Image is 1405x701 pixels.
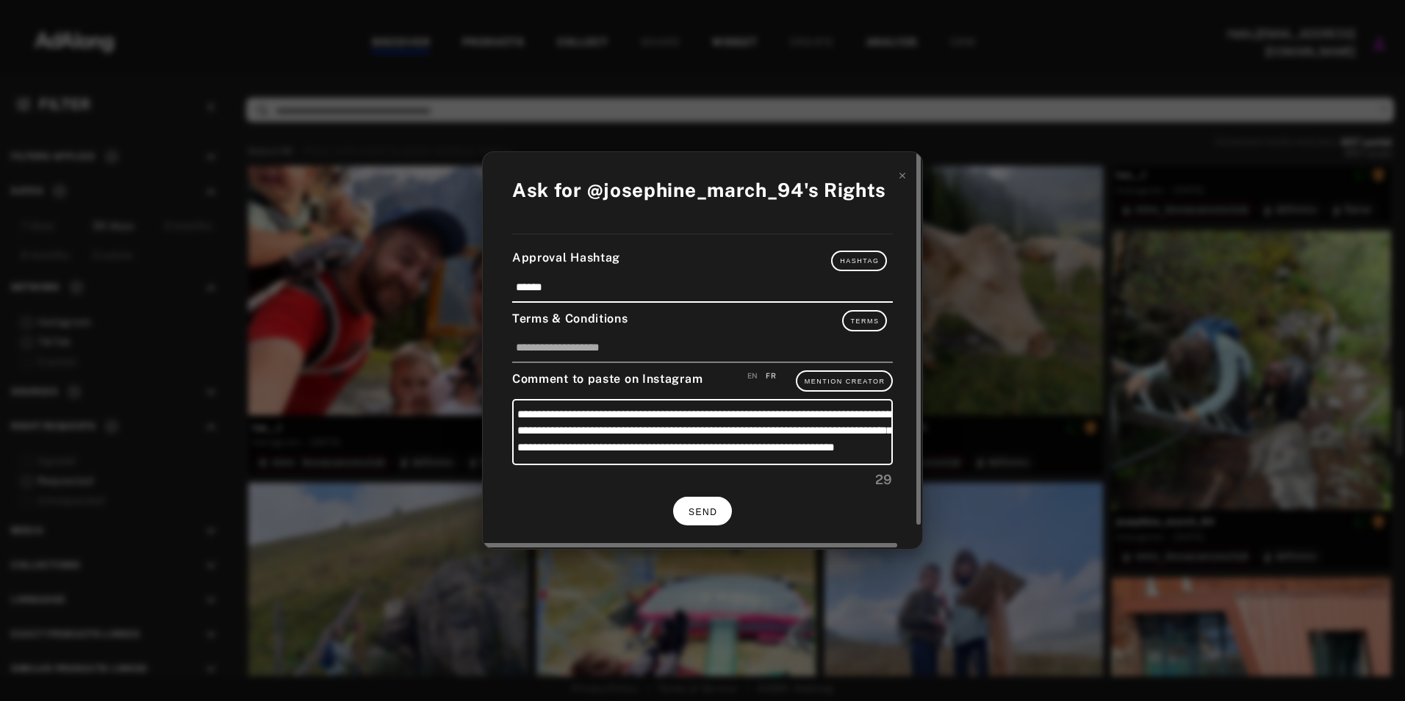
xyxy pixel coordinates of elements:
button: SEND [673,497,732,525]
div: Approval Hashtag [512,249,893,271]
div: Comment to paste on Instagram [512,370,893,391]
div: Save an french version of your comment [766,370,776,381]
div: 29 [512,470,893,489]
span: Mention Creator [805,378,885,385]
div: Widget de chat [1332,630,1405,701]
div: Ask for @josephine_march_94's Rights [512,176,886,204]
button: Mention Creator [796,370,893,391]
div: Save an english version of your comment [747,370,758,381]
span: SEND [689,507,717,517]
div: Terms & Conditions [512,310,893,331]
button: Terms [842,310,888,331]
iframe: Chat Widget [1332,630,1405,701]
span: Terms [851,317,880,325]
span: Hashtag [840,257,879,265]
button: Hashtag [831,251,887,271]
